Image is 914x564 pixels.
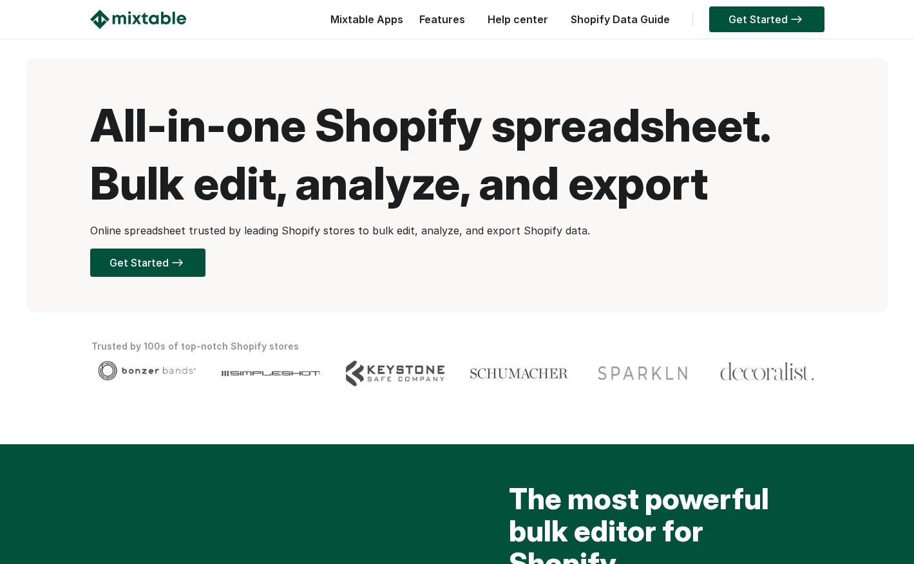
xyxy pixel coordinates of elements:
div: Trusted by 100s of top-notch Shopify stores [91,339,823,354]
img: Client logo [222,361,320,386]
img: Client logo [346,361,444,386]
h1: All-in-one Shopify spreadsheet. Bulk edit, analyze, and export [90,97,824,212]
p: Online spreadsheet trusted by leading Shopify stores to bulk edit, analyze, and export Shopify data. [90,223,824,238]
a: Features [413,13,471,26]
img: Client logo [719,361,815,383]
a: Get Started [709,6,824,32]
img: arrow-right.svg [788,15,805,23]
div: Mixtable Apps [324,10,403,35]
a: Shopify Data Guide [564,13,676,26]
img: arrow-right.svg [169,259,186,267]
img: Mixtable logo [90,10,186,29]
a: Help center [481,13,555,26]
img: Client logo [594,361,692,386]
img: Client logo [470,361,569,386]
img: Client logo [98,361,196,381]
a: Get Started [90,249,205,277]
